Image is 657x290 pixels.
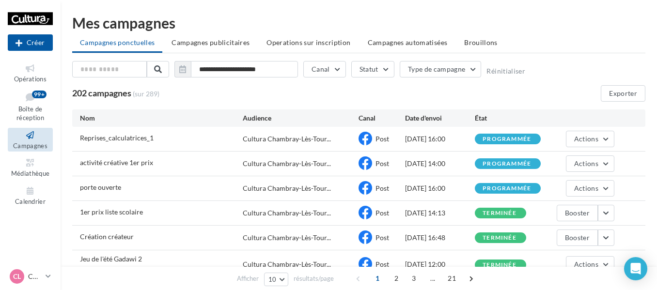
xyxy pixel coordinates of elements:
span: 1er prix liste scolaire [80,208,143,216]
a: Médiathèque [8,155,53,179]
div: programmée [483,185,531,192]
a: Opérations [8,61,53,85]
div: programmée [483,161,531,167]
div: Open Intercom Messenger [624,257,647,280]
span: 3 [406,271,422,286]
div: terminée [483,262,516,268]
span: Calendrier [15,198,46,205]
div: programmée [483,136,531,142]
span: Campagnes publicitaires [172,38,250,46]
button: Booster [557,205,598,221]
span: CL [13,272,21,281]
span: Actions [574,135,598,143]
span: Création créateur [80,232,134,241]
div: Canal [359,113,405,123]
a: Campagnes [8,128,53,152]
span: Reprises_calculatrices_1 [80,134,154,142]
button: Actions [566,256,614,273]
span: Post [375,209,389,217]
span: Envoyée par un autre utilisateur [80,266,243,275]
a: Boîte de réception99+ [8,89,53,124]
span: Actions [574,159,598,168]
button: Réinitialiser [486,67,525,75]
div: [DATE] 14:13 [405,208,475,218]
button: Actions [566,131,614,147]
div: Nouvelle campagne [8,34,53,51]
span: Post [375,135,389,143]
span: activité créative 1er prix [80,158,153,167]
span: Post [375,159,389,168]
span: Campagnes automatisées [368,38,448,46]
div: [DATE] 16:00 [405,134,475,144]
span: Cultura Chambray-Lès-Tour... [243,183,331,193]
button: Booster [557,229,598,246]
span: Afficher [237,274,259,283]
button: Canal [303,61,346,77]
span: porte ouverte [80,183,121,191]
button: Statut [351,61,394,77]
div: Audience [243,113,359,123]
div: [DATE] 12:00 [405,259,475,269]
span: Cultura Chambray-Lès-Tour... [243,208,331,218]
div: terminée [483,235,516,241]
span: Médiathèque [11,169,50,177]
div: Mes campagnes [72,15,645,30]
span: 1 [370,271,385,286]
div: [DATE] 16:48 [405,233,475,243]
div: État [475,113,545,123]
span: Opérations [14,75,47,83]
span: 10 [268,275,277,283]
span: 202 campagnes [72,88,131,98]
span: Boîte de réception [16,105,44,122]
span: Cultura Chambray-Lès-Tour... [243,159,331,168]
div: [DATE] 14:00 [405,159,475,168]
button: Créer [8,34,53,51]
span: Cultura Chambray-Lès-Tour... [243,233,331,243]
span: Post [375,233,389,242]
span: Cultura Chambray-Lès-Tour... [243,134,331,144]
button: Actions [566,180,614,197]
div: 99+ [32,91,47,98]
span: ... [425,271,440,286]
button: Type de campagne [400,61,482,77]
button: Actions [566,155,614,172]
span: 2 [389,271,404,286]
span: Actions [574,260,598,268]
span: Jeu de l'été Gadawi 2 [80,255,142,263]
button: Exporter [601,85,645,102]
a: Calendrier [8,183,53,207]
span: (sur 289) [133,89,159,99]
div: Nom [80,113,243,123]
span: Operations sur inscription [266,38,350,46]
span: 21 [444,271,460,286]
span: résultats/page [294,274,334,283]
span: Cultura Chambray-Lès-Tour... [243,259,331,269]
p: CHAMBRAY LES TOURS [28,272,42,281]
div: terminée [483,210,516,216]
a: CL CHAMBRAY LES TOURS [8,267,53,286]
button: 10 [264,273,289,286]
span: Campagnes [13,142,47,150]
span: Brouillons [464,38,498,46]
div: [DATE] 16:00 [405,183,475,193]
div: Date d'envoi [405,113,475,123]
span: Post [375,184,389,192]
span: Actions [574,184,598,192]
span: Post [375,260,389,268]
